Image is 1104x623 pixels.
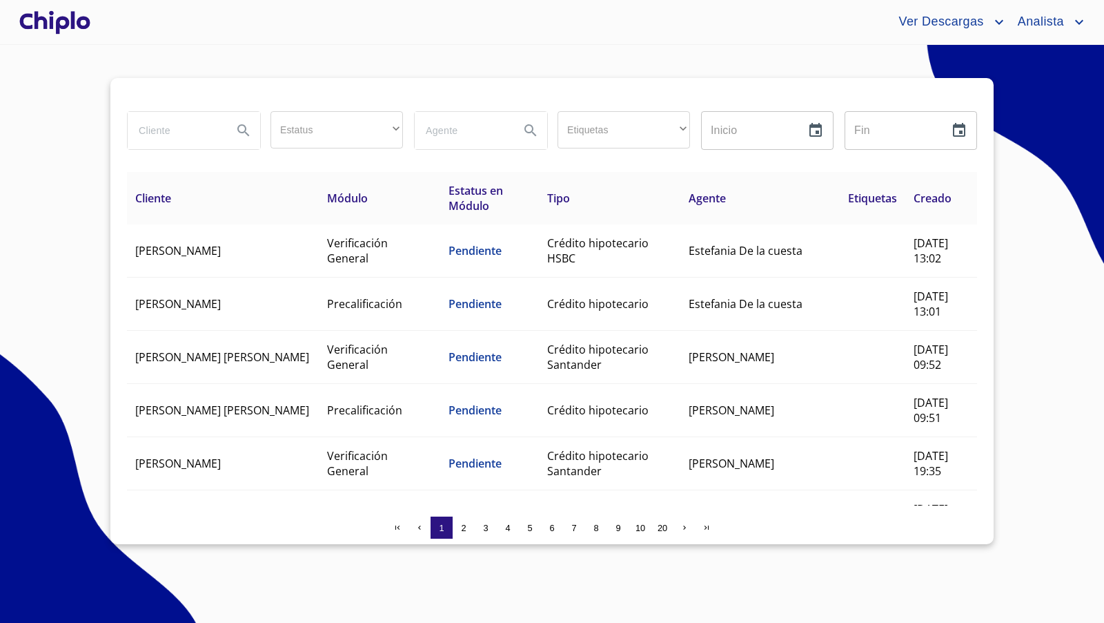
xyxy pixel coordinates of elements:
span: 2 [461,523,466,533]
span: Crédito hipotecario HSBC [547,236,649,266]
span: [PERSON_NAME] [PERSON_NAME] [135,403,309,418]
button: 20 [651,517,673,539]
span: Tipo [547,191,570,206]
span: 20 [658,523,667,533]
span: [PERSON_NAME] [135,456,221,471]
button: 1 [431,517,453,539]
span: Creado [914,191,952,206]
span: Pendiente [448,456,502,471]
input: search [415,112,509,149]
span: Estefania De la cuesta [689,243,802,258]
span: Pendiente [448,349,502,365]
span: 1 [439,523,444,533]
span: [PERSON_NAME] [PERSON_NAME] [135,349,309,365]
span: Verificación General [327,342,388,372]
span: Agente [689,191,726,206]
span: [PERSON_NAME] [689,349,774,365]
span: Módulo [327,191,368,206]
span: 8 [593,523,598,533]
span: Pendiente [448,243,502,258]
span: Analista [1007,11,1071,33]
span: Estefania De la cuesta [689,296,802,311]
button: account of current user [1007,11,1087,33]
span: 4 [505,523,510,533]
span: [DATE] 19:35 [914,448,948,479]
span: [DATE] 13:02 [914,236,948,266]
button: Search [227,114,260,147]
button: 9 [607,517,629,539]
button: account of current user [888,11,1007,33]
span: Precalificación [327,403,402,418]
span: 6 [549,523,554,533]
span: 10 [635,523,645,533]
button: 7 [563,517,585,539]
span: Verificación General [327,448,388,479]
button: 10 [629,517,651,539]
span: Crédito hipotecario [547,296,649,311]
span: Ver Descargas [888,11,990,33]
button: Search [514,114,547,147]
span: Cliente [135,191,171,206]
span: Verificación General [327,236,388,266]
span: Precalificación [327,296,402,311]
div: ​ [270,111,403,148]
span: [DATE] 19:20 [914,501,948,532]
span: 7 [571,523,576,533]
button: 2 [453,517,475,539]
button: 4 [497,517,519,539]
span: Pendiente [448,296,502,311]
span: Etiquetas [848,191,897,206]
span: [PERSON_NAME] [135,296,221,311]
span: Crédito hipotecario Santander [547,448,649,479]
span: [PERSON_NAME] [689,403,774,418]
input: search [128,112,221,149]
span: Crédito hipotecario Santander [547,342,649,372]
span: [DATE] 09:51 [914,395,948,425]
button: 6 [541,517,563,539]
span: Estatus en Módulo [448,183,503,213]
span: 9 [615,523,620,533]
div: ​ [558,111,690,148]
span: 3 [483,523,488,533]
span: [PERSON_NAME] [135,243,221,258]
span: Pendiente [448,403,502,418]
span: Crédito hipotecario [547,403,649,418]
button: 8 [585,517,607,539]
span: [PERSON_NAME] [689,456,774,471]
span: [DATE] 13:01 [914,289,948,319]
button: 3 [475,517,497,539]
span: 5 [527,523,532,533]
span: [DATE] 09:52 [914,342,948,372]
button: 5 [519,517,541,539]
